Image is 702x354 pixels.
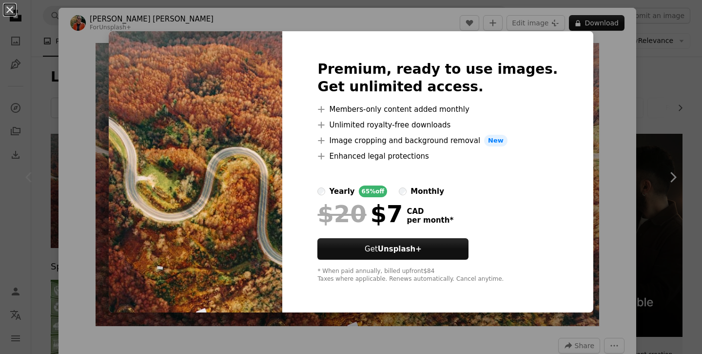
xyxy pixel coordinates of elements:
[407,207,453,216] span: CAD
[317,104,558,115] li: Members-only content added monthly
[109,31,282,312] img: premium_photo-1671639169163-8c8a5331257a
[399,187,407,195] input: monthly
[317,238,468,260] button: GetUnsplash+
[329,186,354,197] div: yearly
[317,201,403,227] div: $7
[407,216,453,225] span: per month *
[484,135,507,146] span: New
[359,186,388,197] div: 65% off
[317,135,558,146] li: Image cropping and background removal
[317,268,558,283] div: * When paid annually, billed upfront $84 Taxes where applicable. Renews automatically. Cancel any...
[378,245,422,253] strong: Unsplash+
[317,119,558,131] li: Unlimited royalty-free downloads
[317,201,366,227] span: $20
[317,187,325,195] input: yearly65%off
[317,150,558,162] li: Enhanced legal protections
[317,61,558,96] h2: Premium, ready to use images. Get unlimited access.
[410,186,444,197] div: monthly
